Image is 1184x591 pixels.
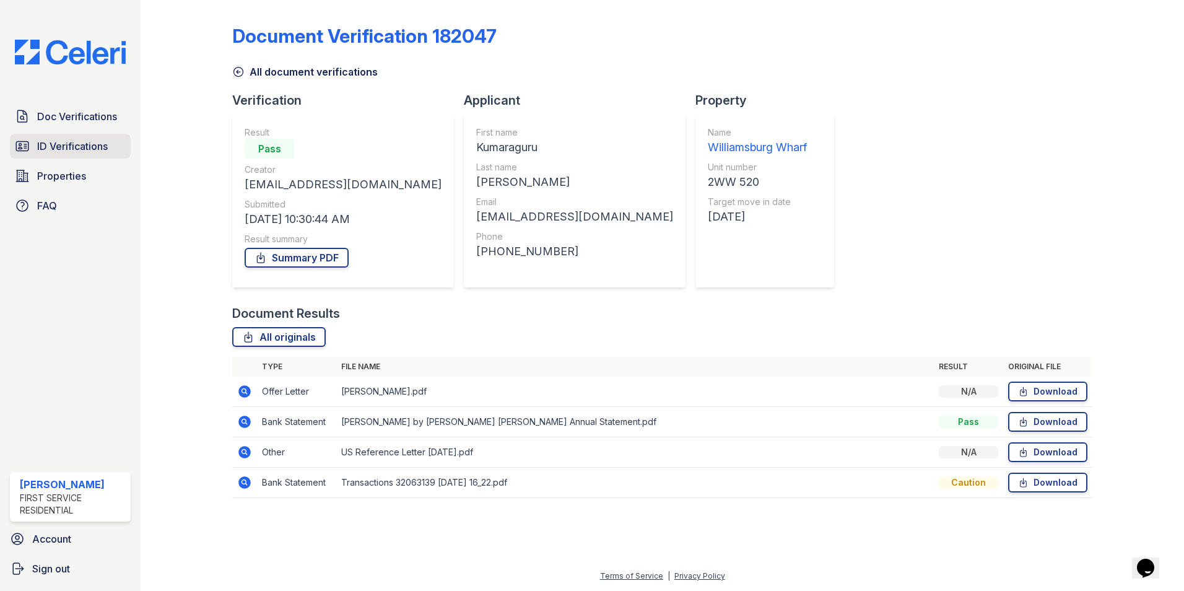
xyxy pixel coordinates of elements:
div: Applicant [464,92,695,109]
div: Document Verification 182047 [232,25,497,47]
div: Last name [476,161,673,173]
a: All originals [232,327,326,347]
th: File name [336,357,934,377]
div: Phone [476,230,673,243]
div: Result [245,126,442,139]
a: Summary PDF [245,248,349,268]
div: [EMAIL_ADDRESS][DOMAIN_NAME] [245,176,442,193]
a: Account [5,527,136,551]
div: Property [695,92,844,109]
a: ID Verifications [10,134,131,159]
div: [PERSON_NAME] [20,477,126,492]
a: Doc Verifications [10,104,131,129]
a: Privacy Policy [674,571,725,580]
div: Target move in date [708,196,807,208]
div: First Service Residential [20,492,126,517]
div: Pass [245,139,294,159]
div: First name [476,126,673,139]
th: Result [934,357,1003,377]
div: Email [476,196,673,208]
div: [PHONE_NUMBER] [476,243,673,260]
a: Download [1008,442,1087,462]
div: [DATE] [708,208,807,225]
img: CE_Logo_Blue-a8612792a0a2168367f1c8372b55b34899dd931a85d93a1a3d3e32e68fde9ad4.png [5,40,136,64]
div: Williamsburg Wharf [708,139,807,156]
div: [PERSON_NAME] [476,173,673,191]
iframe: chat widget [1132,541,1172,579]
td: Bank Statement [257,468,336,498]
span: FAQ [37,198,57,213]
span: Account [32,532,71,546]
div: N/A [939,446,998,458]
td: [PERSON_NAME].pdf [336,377,934,407]
span: Sign out [32,561,70,576]
div: [DATE] 10:30:44 AM [245,211,442,228]
div: Caution [939,476,998,489]
td: [PERSON_NAME] by [PERSON_NAME] [PERSON_NAME] Annual Statement.pdf [336,407,934,437]
td: Offer Letter [257,377,336,407]
div: Result summary [245,233,442,245]
div: Kumaraguru [476,139,673,156]
th: Original file [1003,357,1092,377]
div: 2WW 520 [708,173,807,191]
div: Submitted [245,198,442,211]
a: FAQ [10,193,131,218]
span: Doc Verifications [37,109,117,124]
a: All document verifications [232,64,378,79]
th: Type [257,357,336,377]
a: Download [1008,412,1087,432]
div: Creator [245,164,442,176]
a: Name Williamsburg Wharf [708,126,807,156]
a: Sign out [5,556,136,581]
div: Name [708,126,807,139]
td: Other [257,437,336,468]
div: | [668,571,670,580]
div: N/A [939,385,998,398]
a: Properties [10,164,131,188]
div: Unit number [708,161,807,173]
div: Verification [232,92,464,109]
div: Pass [939,416,998,428]
a: Download [1008,473,1087,492]
a: Download [1008,382,1087,401]
div: Document Results [232,305,340,322]
span: Properties [37,169,86,183]
td: US Reference Letter [DATE].pdf [336,437,934,468]
div: [EMAIL_ADDRESS][DOMAIN_NAME] [476,208,673,225]
td: Transactions 32063139 [DATE] 16_22.pdf [336,468,934,498]
span: ID Verifications [37,139,108,154]
a: Terms of Service [600,571,663,580]
td: Bank Statement [257,407,336,437]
